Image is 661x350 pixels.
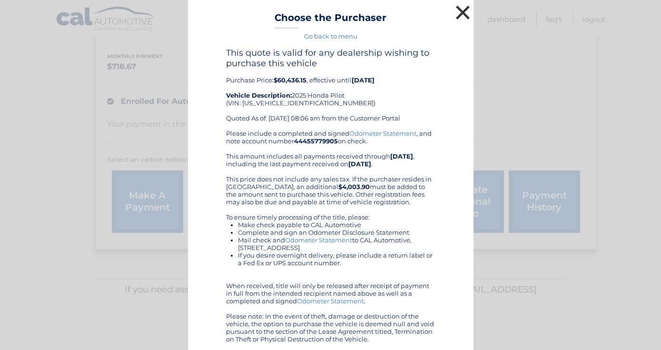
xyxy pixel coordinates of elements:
[226,130,435,343] div: Please include a completed and signed , and note account number on check. This amount includes al...
[352,76,375,84] b: [DATE]
[294,137,338,145] b: 44455779905
[274,76,306,84] b: $60,436.15
[390,152,413,160] b: [DATE]
[226,91,292,99] strong: Vehicle Description:
[304,32,357,40] a: Go back to menu
[238,236,435,251] li: Mail check and to CAL Automotive, [STREET_ADDRESS]
[238,229,435,236] li: Complete and sign an Odometer Disclosure Statement
[297,297,364,305] a: Odometer Statement
[238,221,435,229] li: Make check payable to CAL Automotive
[226,48,435,130] div: Purchase Price: , effective until 2025 Honda Pilot (VIN: [US_VEHICLE_IDENTIFICATION_NUMBER]) Quot...
[348,160,371,168] b: [DATE]
[349,130,416,137] a: Odometer Statement
[226,48,435,69] h4: This quote is valid for any dealership wishing to purchase this vehicle
[275,12,386,29] h3: Choose the Purchaser
[454,3,473,22] button: ×
[285,236,352,244] a: Odometer Statement
[338,183,370,190] b: $4,003.90
[238,251,435,267] li: If you desire overnight delivery, please include a return label or a Fed Ex or UPS account number.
